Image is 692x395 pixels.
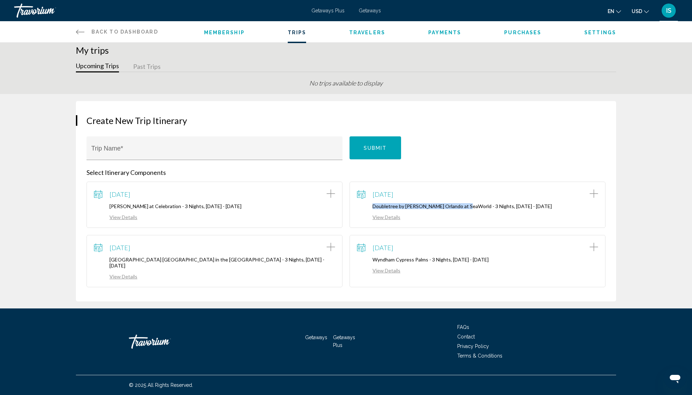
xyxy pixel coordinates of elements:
[327,242,335,253] button: Add item to trip
[632,8,642,14] span: USD
[590,189,598,200] button: Add item to trip
[664,367,686,389] iframe: Button to launch messaging window
[660,3,678,18] button: User Menu
[608,8,614,14] span: en
[457,334,475,340] a: Contact
[357,267,400,273] a: View Details
[76,79,616,94] div: No trips available to display
[129,331,199,352] a: Travorium
[357,214,400,220] a: View Details
[76,45,616,55] h1: My trips
[666,7,672,14] span: IS
[632,6,649,16] button: Change currency
[364,145,387,151] span: Submit
[91,29,158,35] span: Back to Dashboard
[584,30,616,35] a: Settings
[94,257,335,269] p: [GEOGRAPHIC_DATA] [GEOGRAPHIC_DATA] in the [GEOGRAPHIC_DATA] - 3 Nights, [DATE] - [DATE]
[288,30,306,35] a: Trips
[357,257,598,263] p: Wyndham Cypress Palms - 3 Nights, [DATE] - [DATE]
[457,353,502,359] a: Terms & Conditions
[457,324,469,330] a: FAQs
[86,115,605,126] h3: Create New Trip Itinerary
[94,214,137,220] a: View Details
[86,169,605,176] p: Select Itinerary Components
[333,335,355,348] a: Getaways Plus
[94,273,137,279] a: View Details
[359,8,381,13] a: Getaways
[76,61,119,72] button: Upcoming Trips
[349,30,385,35] a: Travelers
[109,244,130,252] span: [DATE]
[457,343,489,349] a: Privacy Policy
[311,8,345,13] a: Getaways Plus
[350,136,401,159] button: Submit
[133,61,161,72] button: Past Trips
[109,190,130,198] span: [DATE]
[327,189,335,200] button: Add item to trip
[94,203,335,209] p: [PERSON_NAME] at Celebration - 3 Nights, [DATE] - [DATE]
[305,335,327,340] a: Getaways
[14,4,304,18] a: Travorium
[204,30,245,35] a: Membership
[504,30,541,35] a: Purchases
[590,242,598,253] button: Add item to trip
[608,6,621,16] button: Change language
[76,21,158,42] a: Back to Dashboard
[357,203,598,209] p: Doubletree by [PERSON_NAME] Orlando at SeaWorld - 3 Nights, [DATE] - [DATE]
[428,30,461,35] a: Payments
[129,382,193,388] span: © 2025 All Rights Reserved.
[372,190,393,198] span: [DATE]
[372,244,393,252] span: [DATE]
